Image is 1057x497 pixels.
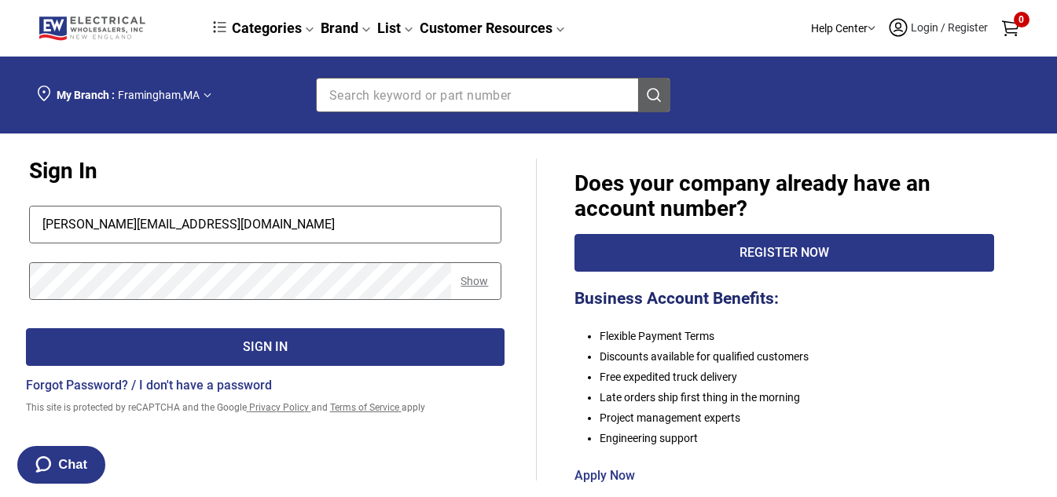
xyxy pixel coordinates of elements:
[909,21,989,34] span: Login / Register
[30,263,452,299] input: Show
[887,16,989,41] a: Login / Register
[26,159,505,184] div: Sign In
[461,275,488,287] span: Show
[16,444,107,485] button: Chat
[118,89,200,101] span: Framingham , MA
[811,20,868,37] p: Help Center
[26,378,272,393] a: Forgot Password? / I don't have a password
[600,326,968,346] li: Flexible Payment Terms
[574,234,993,272] button: Register Now
[1014,12,1029,27] span: 0
[213,21,226,33] img: dcb64e45f5418a636573a8ace67a09fc.svg
[600,387,968,407] li: Late orders ship first thing in the morning
[317,79,613,111] input: Clear search fieldSearch Products
[30,206,501,243] input: Email Address
[27,338,505,357] div: Sign In
[811,9,875,48] div: Help Center
[574,171,993,221] div: Does your company already have an account number?
[600,428,968,448] li: Engineering support
[638,79,670,111] button: Search Products
[26,328,505,366] button: Sign In
[58,457,87,472] span: Chat
[574,289,868,308] div: Business Account Benefits:
[213,20,314,36] a: Categories
[321,20,371,36] a: Brand
[420,20,565,36] a: Customer Resources
[575,243,993,263] div: Register Now
[247,402,311,413] a: Privacy Policy
[377,20,413,36] a: List
[626,9,1019,48] div: Section row
[600,407,968,428] li: Project management experts
[38,15,185,42] a: Logo
[26,403,425,414] label: This site is protected by reCAPTCHA and the Google and apply
[600,367,968,387] li: Free expedited truck delivery
[57,89,115,101] span: My Branch :
[574,468,635,483] a: Apply Now
[330,402,402,413] a: Terms of Service
[38,68,1019,122] div: Section row
[204,93,211,98] img: Arrow
[38,68,695,122] div: Section row
[600,346,968,367] li: Discounts available for qualified customers
[38,15,152,42] img: Logo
